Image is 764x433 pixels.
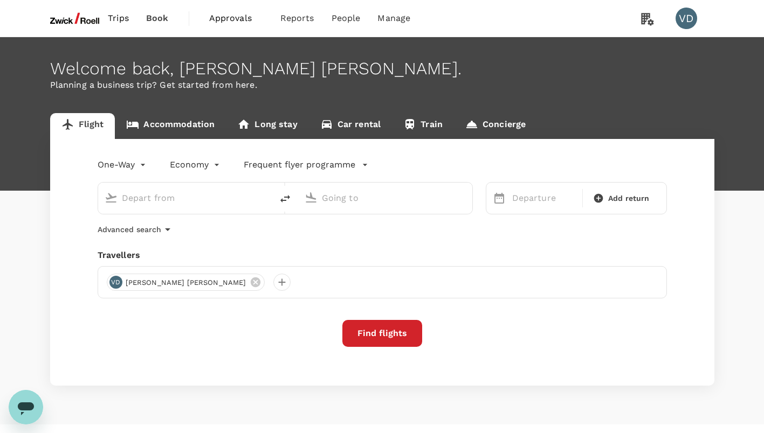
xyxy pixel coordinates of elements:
[272,186,298,212] button: delete
[119,277,253,288] span: [PERSON_NAME] [PERSON_NAME]
[280,12,314,25] span: Reports
[98,249,667,262] div: Travellers
[109,276,122,289] div: VD
[309,113,393,139] a: Car rental
[342,320,422,347] button: Find flights
[465,197,467,199] button: Open
[244,158,368,171] button: Frequent flyer programme
[226,113,308,139] a: Long stay
[98,224,161,235] p: Advanced search
[122,190,250,206] input: Depart from
[108,12,129,25] span: Trips
[332,12,361,25] span: People
[209,12,263,25] span: Approvals
[676,8,697,29] div: VD
[146,12,169,25] span: Book
[98,156,148,173] div: One-Way
[9,390,43,424] iframe: Schaltfläche zum Öffnen des Messaging-Fensters
[115,113,226,139] a: Accommodation
[98,223,174,236] button: Advanced search
[50,59,714,79] div: Welcome back , [PERSON_NAME] [PERSON_NAME] .
[107,274,265,291] div: VD[PERSON_NAME] [PERSON_NAME]
[265,197,267,199] button: Open
[50,79,714,92] p: Planning a business trip? Get started from here.
[392,113,454,139] a: Train
[244,158,355,171] p: Frequent flyer programme
[50,113,115,139] a: Flight
[170,156,222,173] div: Economy
[608,193,650,204] span: Add return
[454,113,537,139] a: Concierge
[50,6,100,30] img: ZwickRoell Pte. Ltd.
[322,190,450,206] input: Going to
[512,192,576,205] p: Departure
[377,12,410,25] span: Manage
